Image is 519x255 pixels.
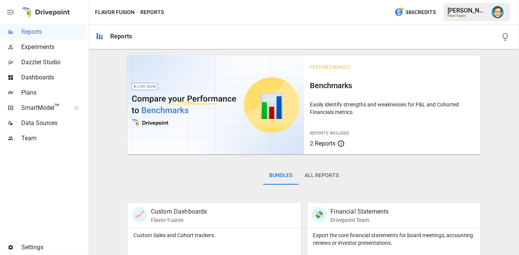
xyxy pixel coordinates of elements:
span: ™ [54,102,60,112]
span: Team [21,134,87,143]
p: Flavor Fusion [151,216,207,224]
span: Dazzler Studio [21,58,87,67]
span: 386 Credits [405,8,436,17]
span: Reports Included [310,131,349,136]
p: Custom Sales and Cohort trackers. [133,231,295,239]
button: 386Credits [391,5,439,19]
span: Experiments [21,43,87,52]
button: Dana Basken [487,2,508,23]
p: Export the core financial statements for board meetings, accounting reviews or investor presentat... [313,231,475,247]
div: Flavor Fusion [448,14,487,17]
span: Featured Bundle [310,65,351,70]
span: Reports [21,27,87,36]
span: 2 Reports [310,140,336,147]
button: Flavor Fusion [95,8,135,17]
h6: Benchmarks [310,79,475,92]
span: Plans [21,88,87,97]
p: Financial Statements [331,207,389,216]
div: Reports [110,33,132,40]
span: SmartModel [21,103,66,112]
button: All Reports [298,166,345,185]
p: Easily identify strengths and weaknesses for P&L and Cohorted Financials metrics. [310,101,475,116]
p: Drivepoint Team [331,216,389,224]
span: Data Sources [21,119,87,128]
img: video thumbnail [127,55,304,154]
img: Dana Basken [492,6,504,18]
p: Custom Dashboards [151,207,207,216]
div: 💸 [312,207,327,222]
span: Settings [21,243,87,252]
div: [PERSON_NAME] [448,7,487,14]
div: / [136,8,139,17]
button: Bundles [263,166,298,185]
span: Dashboards [21,73,87,82]
div: 📈 [132,207,147,222]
